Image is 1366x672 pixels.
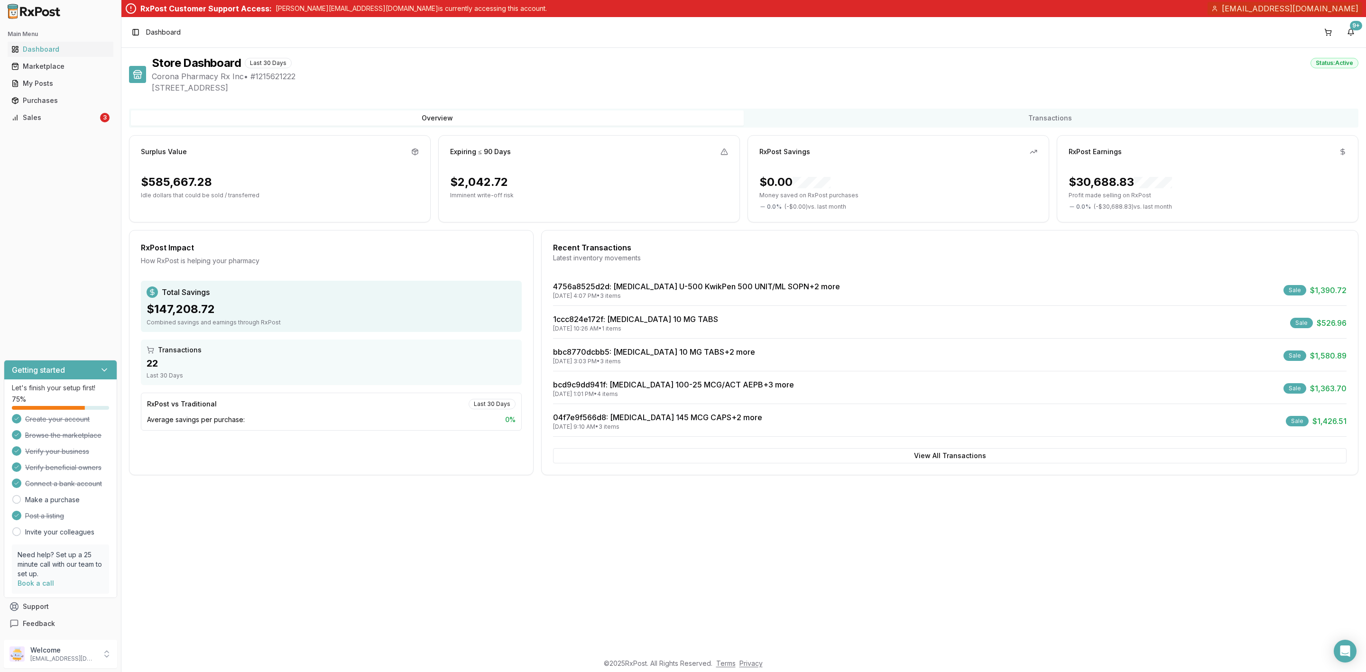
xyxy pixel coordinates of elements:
[1069,175,1172,190] div: $30,688.83
[25,495,80,505] a: Make a purchase
[131,110,744,126] button: Overview
[11,113,98,122] div: Sales
[4,93,117,108] button: Purchases
[147,357,516,370] div: 22
[450,175,508,190] div: $2,042.72
[1069,192,1347,199] p: Profit made selling on RxPost
[553,358,755,365] div: [DATE] 3:03 PM • 3 items
[553,413,762,422] a: 04f7e9f566d8: [MEDICAL_DATA] 145 MCG CAPS+2 more
[553,292,840,300] div: [DATE] 4:07 PM • 3 items
[4,59,117,74] button: Marketplace
[146,28,181,37] span: Dashboard
[11,62,110,71] div: Marketplace
[25,431,102,440] span: Browse the marketplace
[553,314,718,324] a: 1ccc824e172f: [MEDICAL_DATA] 10 MG TABS
[1290,318,1313,328] div: Sale
[9,646,25,662] img: User avatar
[553,347,755,357] a: bbc8770dcbb5: [MEDICAL_DATA] 10 MG TABS+2 more
[100,113,110,122] div: 3
[147,319,516,326] div: Combined savings and earnings through RxPost
[450,147,511,156] div: Expiring ≤ 90 Days
[276,4,547,13] p: [PERSON_NAME][EMAIL_ADDRESS][DOMAIN_NAME] is currently accessing this account.
[1350,21,1362,30] div: 9+
[162,286,210,298] span: Total Savings
[147,415,245,424] span: Average savings per purchase:
[25,479,102,488] span: Connect a bank account
[12,364,65,376] h3: Getting started
[553,253,1347,263] div: Latest inventory movements
[1311,58,1358,68] div: Status: Active
[18,579,54,587] a: Book a call
[1312,415,1347,427] span: $1,426.51
[553,390,794,398] div: [DATE] 1:01 PM • 4 items
[8,30,113,38] h2: Main Menu
[25,447,89,456] span: Verify your business
[140,3,272,14] div: RxPost Customer Support Access:
[147,302,516,317] div: $147,208.72
[141,256,522,266] div: How RxPost is helping your pharmacy
[146,28,181,37] nav: breadcrumb
[1334,640,1357,663] div: Open Intercom Messenger
[1310,350,1347,361] span: $1,580.89
[8,109,113,126] a: Sales3
[147,372,516,379] div: Last 30 Days
[4,4,65,19] img: RxPost Logo
[4,76,117,91] button: My Posts
[8,92,113,109] a: Purchases
[4,615,117,632] button: Feedback
[141,175,212,190] div: $585,667.28
[158,345,202,355] span: Transactions
[785,203,846,211] span: ( - $0.00 ) vs. last month
[1069,147,1122,156] div: RxPost Earnings
[1283,383,1306,394] div: Sale
[1283,350,1306,361] div: Sale
[759,147,810,156] div: RxPost Savings
[30,645,96,655] p: Welcome
[505,415,516,424] span: 0 %
[245,58,292,68] div: Last 30 Days
[469,399,516,409] div: Last 30 Days
[1076,203,1091,211] span: 0.0 %
[141,242,522,253] div: RxPost Impact
[553,423,762,431] div: [DATE] 9:10 AM • 3 items
[1222,3,1358,14] span: [EMAIL_ADDRESS][DOMAIN_NAME]
[450,192,728,199] p: Imminent write-off risk
[12,383,109,393] p: Let's finish your setup first!
[1283,285,1306,295] div: Sale
[23,619,55,628] span: Feedback
[1286,416,1309,426] div: Sale
[25,527,94,537] a: Invite your colleagues
[12,395,26,404] span: 75 %
[147,399,217,409] div: RxPost vs Traditional
[152,82,1358,93] span: [STREET_ADDRESS]
[553,282,840,291] a: 4756a8525d2d: [MEDICAL_DATA] U-500 KwikPen 500 UNIT/ML SOPN+2 more
[1310,383,1347,394] span: $1,363.70
[1317,317,1347,329] span: $526.96
[18,550,103,579] p: Need help? Set up a 25 minute call with our team to set up.
[11,96,110,105] div: Purchases
[11,79,110,88] div: My Posts
[25,511,64,521] span: Post a listing
[8,75,113,92] a: My Posts
[553,242,1347,253] div: Recent Transactions
[759,192,1037,199] p: Money saved on RxPost purchases
[11,45,110,54] div: Dashboard
[30,655,96,663] p: [EMAIL_ADDRESS][DOMAIN_NAME]
[152,71,1358,82] span: Corona Pharmacy Rx Inc • # 1215621222
[759,175,831,190] div: $0.00
[553,448,1347,463] button: View All Transactions
[553,325,718,332] div: [DATE] 10:26 AM • 1 items
[716,659,736,667] a: Terms
[4,598,117,615] button: Support
[8,41,113,58] a: Dashboard
[767,203,782,211] span: 0.0 %
[739,659,763,667] a: Privacy
[744,110,1357,126] button: Transactions
[4,110,117,125] button: Sales3
[152,55,241,71] h1: Store Dashboard
[1094,203,1172,211] span: ( - $30,688.83 ) vs. last month
[553,380,794,389] a: bcd9c9dd941f: [MEDICAL_DATA] 100-25 MCG/ACT AEPB+3 more
[141,192,419,199] p: Idle dollars that could be sold / transferred
[1343,25,1358,40] button: 9+
[8,58,113,75] a: Marketplace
